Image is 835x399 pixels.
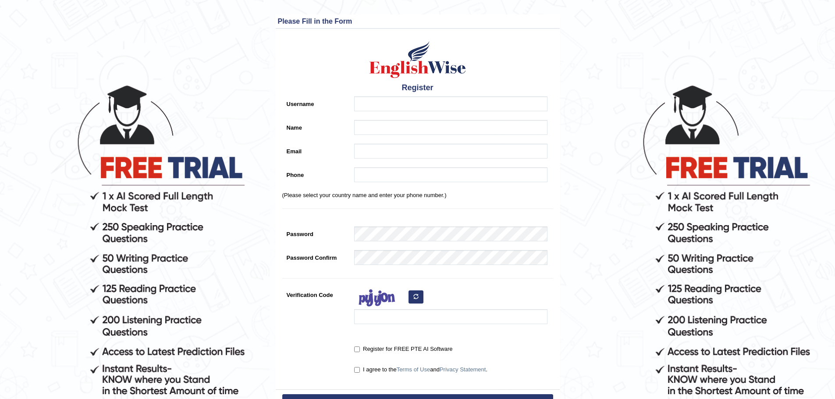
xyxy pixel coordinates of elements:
label: Name [282,120,350,132]
label: Phone [282,167,350,179]
label: Password Confirm [282,250,350,262]
input: Register for FREE PTE AI Software [354,346,360,352]
a: Terms of Use [397,366,430,373]
label: Email [282,144,350,155]
h3: Please Fill in the Form [278,18,558,25]
h4: Register [282,84,553,92]
label: Password [282,226,350,238]
input: I agree to theTerms of UseandPrivacy Statement. [354,367,360,373]
a: Privacy Statement [440,366,486,373]
label: I agree to the and . [354,365,487,374]
img: Logo of English Wise create a new account for intelligent practice with AI [368,40,468,79]
label: Register for FREE PTE AI Software [354,345,452,353]
label: Username [282,96,350,108]
label: Verification Code [282,287,350,299]
p: (Please select your country name and enter your phone number.) [282,191,553,199]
